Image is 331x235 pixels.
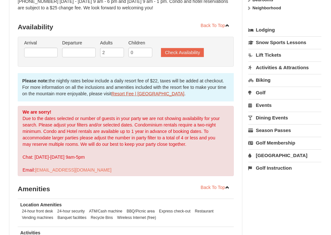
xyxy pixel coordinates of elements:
[23,109,51,115] strong: We are sorry!
[125,208,156,214] li: BBQ/Picnic area
[18,183,234,195] h3: Amenities
[22,78,49,83] strong: Please note:
[248,36,321,48] a: Snow Sports Lessons
[161,48,204,57] button: Check Availability
[18,21,234,33] h3: Availability
[193,208,215,214] li: Restaurant
[35,167,111,173] a: [EMAIL_ADDRESS][DOMAIN_NAME]
[128,40,152,46] label: Children
[248,87,321,99] a: Golf
[248,137,321,149] a: Golf Membership
[18,106,234,176] div: Due to the dates selected or number of guests in your party we are not showing availability for y...
[24,40,58,46] label: Arrival
[248,162,321,174] a: Golf Instruction
[248,49,321,61] a: Lift Tickets
[196,21,234,30] a: Back To Top
[248,124,321,136] a: Season Passes
[20,202,62,207] strong: Location Amenities
[248,74,321,86] a: Biking
[196,183,234,192] a: Back To Top
[248,24,321,36] a: Lodging
[18,73,234,101] div: the nightly rates below include a daily resort fee of $22, taxes will be added at checkout. For m...
[248,149,321,161] a: [GEOGRAPHIC_DATA]
[248,99,321,111] a: Events
[62,40,96,46] label: Departure
[20,208,55,214] li: 24-hour front desk
[87,208,124,214] li: ATM/Cash machine
[252,5,281,10] strong: Neighborhood
[100,40,124,46] label: Adults
[89,214,115,221] li: Recycle Bins
[20,214,55,221] li: Vending machines
[248,112,321,124] a: Dining Events
[116,214,158,221] li: Wireless Internet (free)
[56,208,86,214] li: 24-hour security
[157,208,192,214] li: Express check-out
[56,214,88,221] li: Banquet facilities
[248,61,321,73] a: Activities & Attractions
[111,91,184,96] a: Resort Fee | [GEOGRAPHIC_DATA]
